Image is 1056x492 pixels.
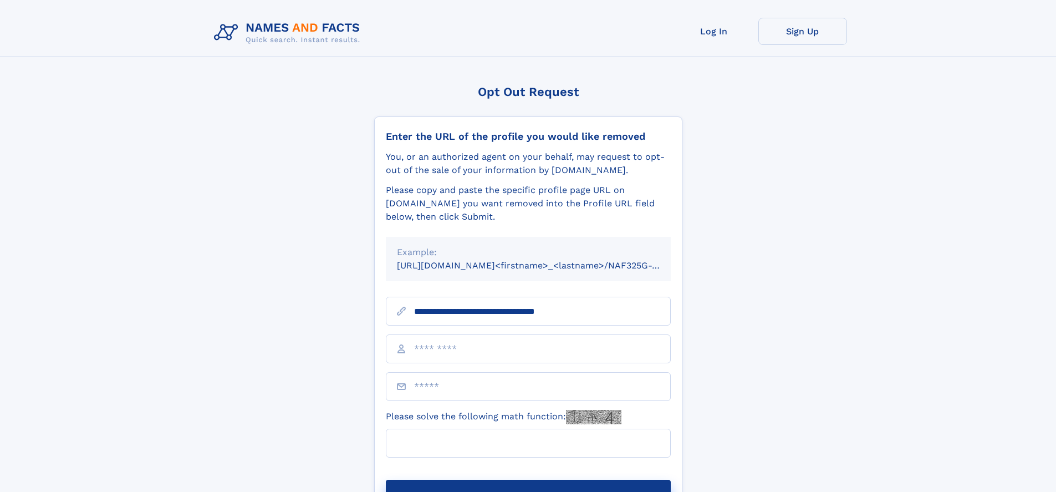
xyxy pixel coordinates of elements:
div: Please copy and paste the specific profile page URL on [DOMAIN_NAME] you want removed into the Pr... [386,184,671,224]
div: You, or an authorized agent on your behalf, may request to opt-out of the sale of your informatio... [386,150,671,177]
a: Log In [670,18,758,45]
a: Sign Up [758,18,847,45]
div: Example: [397,246,660,259]
div: Opt Out Request [374,85,682,99]
img: Logo Names and Facts [210,18,369,48]
small: [URL][DOMAIN_NAME]<firstname>_<lastname>/NAF325G-xxxxxxxx [397,260,692,271]
div: Enter the URL of the profile you would like removed [386,130,671,143]
label: Please solve the following math function: [386,410,621,424]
